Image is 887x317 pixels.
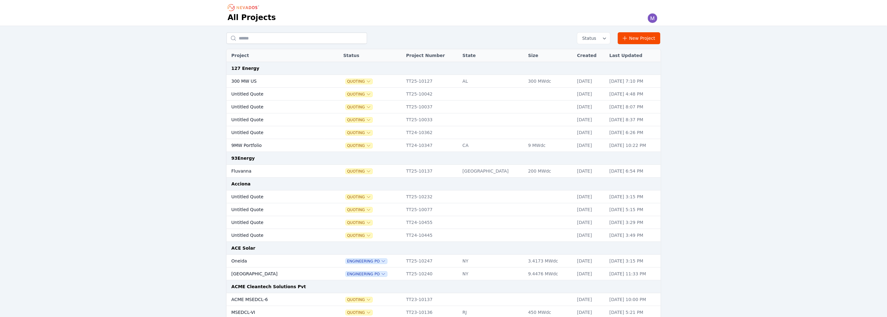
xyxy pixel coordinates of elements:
td: [DATE] [574,216,606,229]
td: Untitled Quote [227,216,325,229]
td: AL [459,75,525,88]
tr: Untitled QuoteQuotingTT24-10362[DATE][DATE] 6:26 PM [227,126,661,139]
td: Untitled Quote [227,101,325,113]
tr: FluvannaQuotingTT25-10137[GEOGRAPHIC_DATA]200 MWdc[DATE][DATE] 6:54 PM [227,165,661,178]
tr: Untitled QuoteQuotingTT24-10445[DATE][DATE] 3:49 PM [227,229,661,242]
button: Engineering PO [346,259,387,264]
td: Fluvanna [227,165,325,178]
td: TT24-10445 [403,229,460,242]
th: Last Updated [606,49,661,62]
button: Status [577,33,610,44]
td: 300 MW US [227,75,325,88]
td: [DATE] 7:10 PM [606,75,661,88]
td: 9MW Portfolio [227,139,325,152]
td: TT25-10137 [403,165,460,178]
td: 200 MWdc [525,165,574,178]
a: New Project [618,32,661,44]
td: [DATE] 8:07 PM [606,101,661,113]
th: State [459,49,525,62]
td: [DATE] 3:15 PM [606,190,661,203]
td: [DATE] 10:22 PM [606,139,661,152]
td: TT25-10077 [403,203,460,216]
td: [DATE] 11:33 PM [606,268,661,280]
td: [DATE] 6:26 PM [606,126,661,139]
td: [DATE] [574,126,606,139]
tr: Untitled QuoteQuotingTT24-10455[DATE][DATE] 3:29 PM [227,216,661,229]
td: NY [459,268,525,280]
td: [DATE] [574,203,606,216]
td: NY [459,255,525,268]
td: Untitled Quote [227,229,325,242]
td: [GEOGRAPHIC_DATA] [227,268,325,280]
button: Quoting [346,117,372,122]
td: Untitled Quote [227,126,325,139]
tr: Untitled QuoteQuotingTT25-10037[DATE][DATE] 8:07 PM [227,101,661,113]
td: [DATE] 3:29 PM [606,216,661,229]
td: [DATE] 3:15 PM [606,255,661,268]
th: Project [227,49,325,62]
td: 3.4173 MWdc [525,255,574,268]
td: ACME Cleantech Solutions Pvt [227,280,661,293]
td: TT23-10137 [403,293,460,306]
td: [DATE] 4:48 PM [606,88,661,101]
button: Quoting [346,169,372,174]
td: Oneida [227,255,325,268]
td: TT25-10240 [403,268,460,280]
span: Engineering PO [346,272,387,277]
td: Acciona [227,178,661,190]
button: Quoting [346,297,372,302]
tr: OneidaEngineering POTT25-10247NY3.4173 MWdc[DATE][DATE] 3:15 PM [227,255,661,268]
td: [DATE] [574,268,606,280]
button: Quoting [346,195,372,200]
button: Quoting [346,105,372,110]
td: [DATE] [574,255,606,268]
td: [DATE] [574,75,606,88]
tr: Untitled QuoteQuotingTT25-10042[DATE][DATE] 4:48 PM [227,88,661,101]
td: TT25-10042 [403,88,460,101]
button: Quoting [346,92,372,97]
td: [DATE] [574,165,606,178]
td: TT24-10455 [403,216,460,229]
nav: Breadcrumb [228,3,261,13]
button: Quoting [346,207,372,212]
td: ACE Solar [227,242,661,255]
td: [DATE] [574,88,606,101]
button: Quoting [346,220,372,225]
td: TT25-10037 [403,101,460,113]
td: [DATE] [574,293,606,306]
button: Quoting [346,143,372,148]
td: [DATE] [574,229,606,242]
button: Quoting [346,233,372,238]
th: Status [340,49,403,62]
td: TT25-10033 [403,113,460,126]
td: TT24-10347 [403,139,460,152]
td: TT25-10232 [403,190,460,203]
tr: ACME MSEDCL-6QuotingTT23-10137[DATE][DATE] 10:00 PM [227,293,661,306]
td: 93Energy [227,152,661,165]
img: Madeline Koldos [648,13,658,23]
td: 300 MWdc [525,75,574,88]
tr: Untitled QuoteQuotingTT25-10077[DATE][DATE] 5:15 PM [227,203,661,216]
td: 9 MWdc [525,139,574,152]
th: Created [574,49,606,62]
td: [DATE] [574,113,606,126]
button: Quoting [346,310,372,315]
h1: All Projects [228,13,276,23]
th: Size [525,49,574,62]
td: [DATE] [574,139,606,152]
td: [DATE] [574,101,606,113]
td: CA [459,139,525,152]
td: [DATE] 5:15 PM [606,203,661,216]
button: Quoting [346,79,372,84]
td: [DATE] 3:49 PM [606,229,661,242]
td: Untitled Quote [227,113,325,126]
